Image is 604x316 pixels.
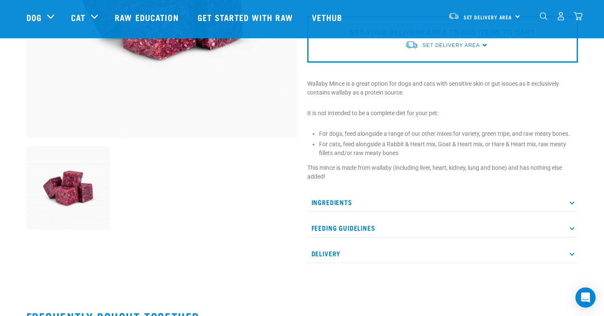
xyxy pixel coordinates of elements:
p: Ingredients [307,193,578,212]
p: Wallaby Mince is a great option for dogs and cats with sensitive skin or gut issues as it exclusi... [307,79,578,97]
li: For cats, feed alongside a Rabbit & Heart mix, Goat & Heart mix, or Hare & Heart mix, raw meaty f... [319,140,578,158]
span: Set Delivery Area [422,42,480,48]
p: This mince is made from wallaby (including liver, heart, kidney, lung and bone) and has nothing e... [307,163,578,181]
span: Set Delivery Area [464,16,512,18]
img: Wallaby Mince 1675 [26,146,110,230]
div: Open Intercom Messenger [575,287,596,308]
p: Delivery [307,244,578,263]
img: user.png [557,12,565,21]
a: Vethub [303,0,353,34]
li: For dogs, feed alongside a range of our other mixes for variety, green tripe, and raw meaty bones. [319,129,578,138]
a: Dog [26,11,42,24]
a: Raw Education [106,0,189,34]
img: home-icon-1@2x.png [540,12,548,20]
p: Feeding Guidelines [307,219,578,237]
p: It is not intended to be a complete diet for your pet: [307,109,578,118]
img: van-moving.png [405,40,418,49]
img: home-icon@2x.png [574,12,583,21]
a: Get started with Raw [189,0,303,34]
img: van-moving.png [448,12,459,20]
a: Cat [71,11,85,24]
